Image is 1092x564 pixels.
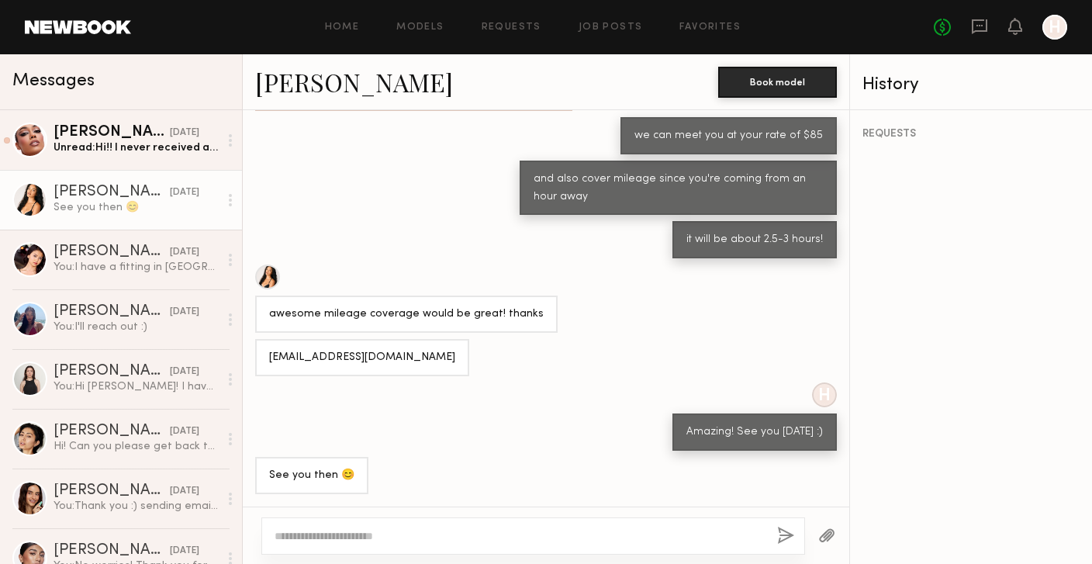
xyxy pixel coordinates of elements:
[54,125,170,140] div: [PERSON_NAME]
[396,22,444,33] a: Models
[170,126,199,140] div: [DATE]
[54,140,219,155] div: Unread: Hi!! I never received an email! If you guys ever need me again though please feel free to...
[54,379,219,394] div: You: Hi [PERSON_NAME]! I have a fitting in [GEOGRAPHIC_DATA][PERSON_NAME] [DATE] that I need a mo...
[54,499,219,514] div: You: Thank you :) sending email shortly!
[269,467,354,485] div: See you then 😊
[269,349,455,367] div: [EMAIL_ADDRESS][DOMAIN_NAME]
[170,305,199,320] div: [DATE]
[170,484,199,499] div: [DATE]
[718,74,837,88] a: Book model
[579,22,643,33] a: Job Posts
[54,260,219,275] div: You: I have a fitting in [GEOGRAPHIC_DATA][PERSON_NAME] [DATE] ([DATE]) that I need a model for, ...
[170,245,199,260] div: [DATE]
[54,185,170,200] div: [PERSON_NAME]
[54,424,170,439] div: [PERSON_NAME]
[482,22,541,33] a: Requests
[325,22,360,33] a: Home
[1042,15,1067,40] a: H
[686,424,823,441] div: Amazing! See you [DATE] :)
[862,76,1080,94] div: History
[534,171,823,206] div: and also cover mileage since you're coming from an hour away
[170,365,199,379] div: [DATE]
[255,65,453,99] a: [PERSON_NAME]
[679,22,741,33] a: Favorites
[12,72,95,90] span: Messages
[269,306,544,324] div: awesome mileage coverage would be great! thanks
[54,244,170,260] div: [PERSON_NAME]
[54,320,219,334] div: You: I'll reach out :)
[54,200,219,215] div: See you then 😊
[170,185,199,200] div: [DATE]
[686,231,823,249] div: it will be about 2.5-3 hours!
[54,304,170,320] div: [PERSON_NAME]
[170,424,199,439] div: [DATE]
[54,543,170,559] div: [PERSON_NAME]
[634,127,823,145] div: we can meet you at your rate of $85
[54,439,219,454] div: Hi! Can you please get back to my email when you have the chance please and thank you 🙏🏻
[862,129,1080,140] div: REQUESTS
[54,483,170,499] div: [PERSON_NAME]
[718,67,837,98] button: Book model
[170,544,199,559] div: [DATE]
[54,364,170,379] div: [PERSON_NAME]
